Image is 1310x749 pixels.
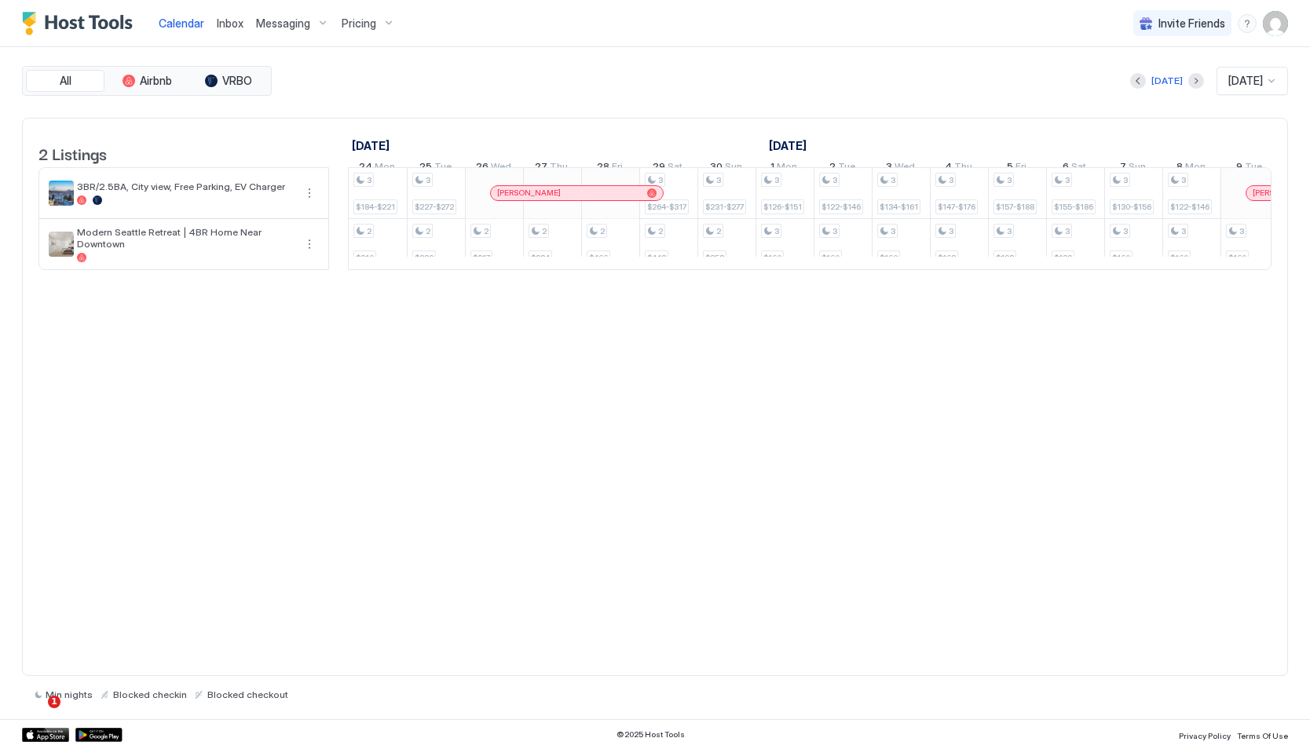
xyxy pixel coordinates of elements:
[1065,175,1070,185] span: 3
[647,253,666,263] span: $442
[954,160,972,177] span: Thu
[1054,202,1093,212] span: $155-$186
[367,175,371,185] span: 3
[16,696,53,733] iframe: Intercom live chat
[716,175,721,185] span: 3
[300,235,319,254] button: More options
[1236,160,1242,177] span: 9
[22,728,69,742] a: App Store
[1112,253,1130,263] span: $160
[22,12,140,35] a: Host Tools Logo
[375,160,395,177] span: Mon
[300,184,319,203] div: menu
[658,175,663,185] span: 3
[217,15,243,31] a: Inbox
[658,226,663,236] span: 2
[612,160,623,177] span: Fri
[763,253,781,263] span: $160
[825,157,859,180] a: December 2, 2025
[895,160,915,177] span: Wed
[108,70,186,92] button: Airbnb
[46,689,93,700] span: Min nights
[1063,160,1069,177] span: 6
[484,226,489,236] span: 2
[1179,731,1231,740] span: Privacy Policy
[367,226,371,236] span: 2
[838,160,855,177] span: Tue
[415,253,434,263] span: $229
[1179,726,1231,743] a: Privacy Policy
[938,202,975,212] span: $147-$176
[60,74,71,88] span: All
[705,253,724,263] span: $253
[668,160,682,177] span: Sat
[426,175,430,185] span: 3
[821,253,840,263] span: $160
[725,160,742,177] span: Sun
[1237,726,1288,743] a: Terms Of Use
[1185,160,1206,177] span: Mon
[945,160,952,177] span: 4
[705,202,744,212] span: $231-$277
[647,202,686,212] span: $264-$317
[880,202,918,212] span: $134-$161
[26,70,104,92] button: All
[359,160,372,177] span: 24
[1173,157,1209,180] a: December 8, 2025
[1232,157,1266,180] a: December 9, 2025
[415,157,456,180] a: November 25, 2025
[880,253,898,263] span: $160
[597,160,609,177] span: 28
[1238,14,1257,33] div: menu
[542,226,547,236] span: 2
[1228,74,1263,88] span: [DATE]
[348,134,393,157] a: November 24, 2025
[1123,175,1128,185] span: 3
[1170,202,1209,212] span: $122-$146
[189,70,268,92] button: VRBO
[159,15,204,31] a: Calendar
[882,157,919,180] a: December 3, 2025
[774,175,779,185] span: 3
[649,157,686,180] a: November 29, 2025
[77,181,294,192] span: 3BR/2.5BA, City view, Free Parking, EV Charger
[1123,226,1128,236] span: 3
[774,226,779,236] span: 3
[356,253,374,263] span: $210
[1007,160,1013,177] span: 5
[832,226,837,236] span: 3
[256,16,310,31] span: Messaging
[48,696,60,708] span: 1
[1007,226,1012,236] span: 3
[1237,731,1288,740] span: Terms Of Use
[886,160,892,177] span: 3
[472,157,515,180] a: November 26, 2025
[763,202,802,212] span: $126-$151
[996,253,1014,263] span: $193
[1130,73,1146,89] button: Previous month
[159,16,204,30] span: Calendar
[75,728,123,742] div: Google Play Store
[1003,157,1030,180] a: December 5, 2025
[829,160,836,177] span: 2
[710,160,723,177] span: 30
[356,202,395,212] span: $184-$221
[716,226,721,236] span: 2
[49,232,74,257] div: listing image
[550,160,568,177] span: Thu
[1120,160,1126,177] span: 7
[941,157,976,180] a: December 4, 2025
[1181,226,1186,236] span: 3
[531,157,572,180] a: November 27, 2025
[1188,73,1204,89] button: Next month
[1228,253,1246,263] span: $160
[589,253,608,263] span: $466
[300,184,319,203] button: More options
[426,226,430,236] span: 2
[535,160,547,177] span: 27
[1007,175,1012,185] span: 3
[770,160,774,177] span: 1
[342,16,376,31] span: Pricing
